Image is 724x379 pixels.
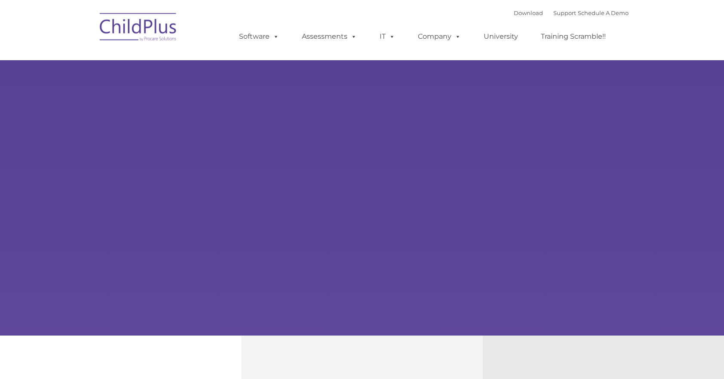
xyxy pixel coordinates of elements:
a: Software [230,28,288,45]
font: | [514,9,629,16]
a: Company [409,28,469,45]
a: Download [514,9,543,16]
a: Support [553,9,576,16]
img: ChildPlus by Procare Solutions [95,7,181,50]
a: Assessments [293,28,365,45]
a: IT [371,28,404,45]
a: Training Scramble!! [532,28,614,45]
a: University [475,28,527,45]
a: Schedule A Demo [578,9,629,16]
